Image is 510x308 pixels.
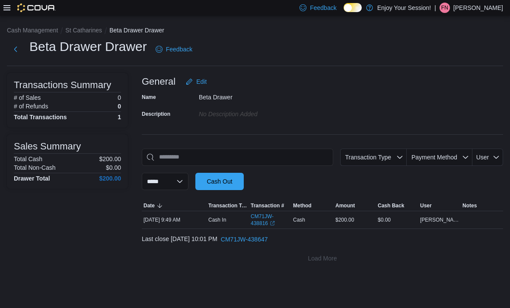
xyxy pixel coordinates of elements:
[208,202,247,209] span: Transaction Type
[308,254,337,263] span: Load More
[377,3,431,13] p: Enjoy Your Session!
[142,94,156,101] label: Name
[7,26,503,36] nav: An example of EuiBreadcrumbs
[99,175,121,182] h4: $200.00
[418,200,461,211] button: User
[65,27,102,34] button: St Catharines
[376,200,418,211] button: Cash Back
[440,3,450,13] div: Fabio Nocita
[461,200,503,211] button: Notes
[407,149,472,166] button: Payment Method
[142,231,503,248] div: Last close [DATE] 10:01 PM
[7,27,58,34] button: Cash Management
[106,164,121,171] p: $0.00
[453,3,503,13] p: [PERSON_NAME]
[411,154,457,161] span: Payment Method
[462,202,477,209] span: Notes
[142,149,333,166] input: This is a search bar. As you type, the results lower in the page will automatically filter.
[378,202,404,209] span: Cash Back
[14,80,111,90] h3: Transactions Summary
[293,216,305,223] span: Cash
[14,141,81,152] h3: Sales Summary
[29,38,147,55] h1: Beta Drawer Drawer
[99,156,121,162] p: $200.00
[249,200,291,211] button: Transaction #
[344,3,362,12] input: Dark Mode
[199,107,315,117] div: No Description added
[14,175,50,182] h4: Drawer Total
[221,235,268,244] span: CM71JW-438647
[472,149,503,166] button: User
[7,41,24,58] button: Next
[118,103,121,110] p: 0
[142,76,175,87] h3: General
[118,114,121,121] h4: 1
[14,94,41,101] h6: # of Sales
[310,3,336,12] span: Feedback
[376,215,418,225] div: $0.00
[208,216,226,223] p: Cash In
[109,27,164,34] button: Beta Drawer Drawer
[142,111,170,117] label: Description
[293,202,312,209] span: Method
[420,216,459,223] span: [PERSON_NAME]
[334,200,376,211] button: Amount
[270,221,275,226] svg: External link
[434,3,436,13] p: |
[420,202,432,209] span: User
[14,164,56,171] h6: Total Non-Cash
[14,156,42,162] h6: Total Cash
[335,202,355,209] span: Amount
[199,90,315,101] div: Beta Drawer
[251,213,290,227] a: CM71JW-438816External link
[196,77,207,86] span: Edit
[441,3,448,13] span: FN
[142,200,207,211] button: Date
[476,154,489,161] span: User
[118,94,121,101] p: 0
[207,177,232,186] span: Cash Out
[291,200,334,211] button: Method
[251,202,284,209] span: Transaction #
[340,149,407,166] button: Transaction Type
[345,154,391,161] span: Transaction Type
[195,173,244,190] button: Cash Out
[17,3,56,12] img: Cova
[143,202,155,209] span: Date
[207,200,249,211] button: Transaction Type
[14,114,67,121] h4: Total Transactions
[14,103,48,110] h6: # of Refunds
[152,41,196,58] a: Feedback
[142,215,207,225] div: [DATE] 9:49 AM
[335,216,354,223] span: $200.00
[182,73,210,90] button: Edit
[217,231,271,248] button: CM71JW-438647
[166,45,192,54] span: Feedback
[142,250,503,267] button: Load More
